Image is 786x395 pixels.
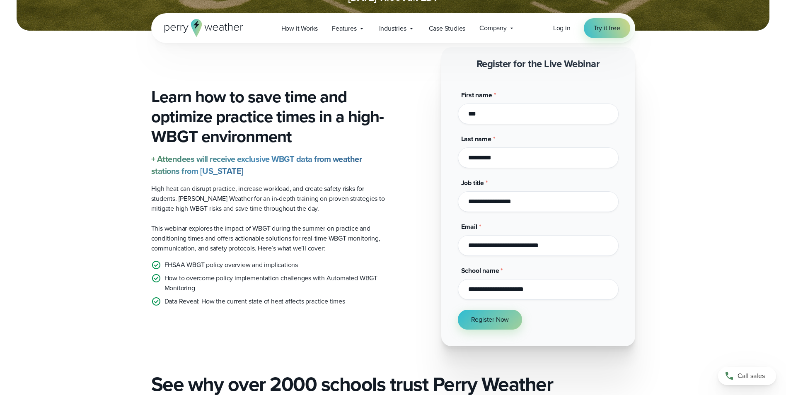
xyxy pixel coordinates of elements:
[461,90,492,100] span: First name
[461,178,484,188] span: Job title
[429,24,466,34] span: Case Studies
[458,310,522,330] button: Register Now
[151,153,362,177] strong: + Attendees will receive exclusive WBGT data from weather stations from [US_STATE]
[461,134,491,144] span: Last name
[718,367,776,385] a: Call sales
[164,260,298,270] p: FHSAA WBGT policy overview and implications
[274,20,325,37] a: How it Works
[471,315,509,325] span: Register Now
[461,222,477,231] span: Email
[151,87,387,147] h3: Learn how to save time and optimize practice times in a high-WBGT environment
[461,266,499,275] span: School name
[422,20,473,37] a: Case Studies
[738,371,765,381] span: Call sales
[594,23,620,33] span: Try it free
[164,296,345,306] p: Data Reveal: How the current state of heat affects practice times
[476,56,600,71] strong: Register for the Live Webinar
[553,23,571,33] a: Log in
[584,18,630,38] a: Try it free
[151,224,387,253] p: This webinar explores the impact of WBGT during the summer on practice and conditioning times and...
[151,184,387,214] p: High heat can disrupt practice, increase workload, and create safety risks for students. [PERSON_...
[479,23,507,33] span: Company
[332,24,356,34] span: Features
[164,273,387,293] p: How to overcome policy implementation challenges with Automated WBGT Monitoring
[281,24,318,34] span: How it Works
[379,24,406,34] span: Industries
